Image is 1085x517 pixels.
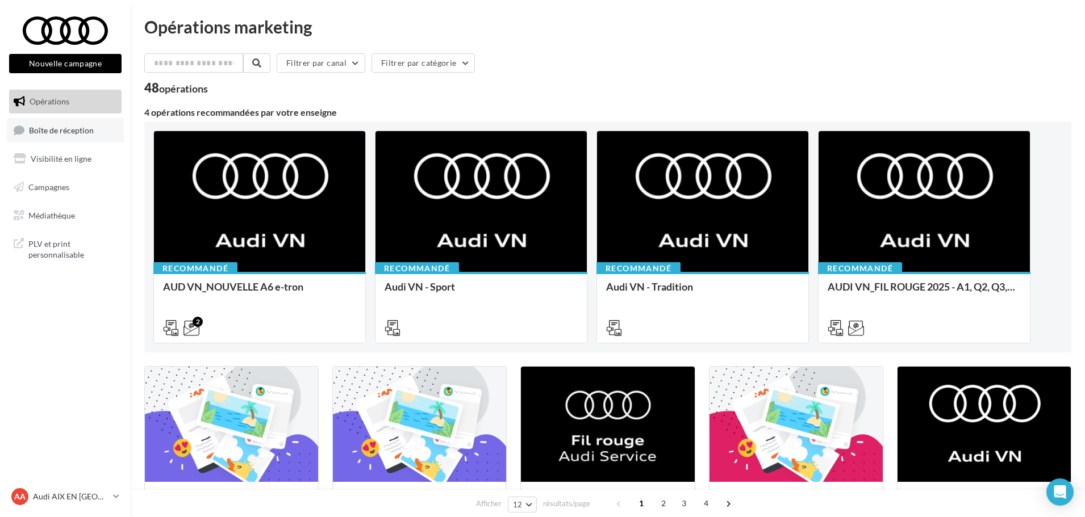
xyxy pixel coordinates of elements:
[476,498,502,509] span: Afficher
[14,491,26,502] span: AA
[31,154,91,163] span: Visibilité en ligne
[9,486,122,507] a: AA Audi AIX EN [GEOGRAPHIC_DATA]
[144,18,1071,35] div: Opérations marketing
[159,83,208,94] div: opérations
[7,232,124,265] a: PLV et print personnalisable
[372,53,475,73] button: Filtrer par catégorie
[30,96,69,106] span: Opérations
[818,262,902,275] div: Recommandé
[7,147,124,171] a: Visibilité en ligne
[606,281,799,304] div: Audi VN - Tradition
[144,82,208,94] div: 48
[28,236,117,260] span: PLV et print personnalisable
[28,210,75,220] span: Médiathèque
[7,118,124,142] a: Boîte de réception
[654,494,673,512] span: 2
[28,182,69,192] span: Campagnes
[513,500,523,509] span: 12
[153,262,237,275] div: Recommandé
[144,108,1071,117] div: 4 opérations recommandées par votre enseigne
[7,175,124,199] a: Campagnes
[596,262,681,275] div: Recommandé
[675,494,693,512] span: 3
[277,53,365,73] button: Filtrer par canal
[632,494,650,512] span: 1
[543,498,590,509] span: résultats/page
[7,90,124,114] a: Opérations
[7,204,124,228] a: Médiathèque
[697,494,715,512] span: 4
[193,317,203,327] div: 2
[33,491,108,502] p: Audi AIX EN [GEOGRAPHIC_DATA]
[29,125,94,134] span: Boîte de réception
[828,281,1021,304] div: AUDI VN_FIL ROUGE 2025 - A1, Q2, Q3, Q5 et Q4 e-tron
[375,262,459,275] div: Recommandé
[508,497,537,512] button: 12
[1046,478,1074,506] div: Open Intercom Messenger
[9,54,122,73] button: Nouvelle campagne
[385,281,578,304] div: Audi VN - Sport
[163,281,356,304] div: AUD VN_NOUVELLE A6 e-tron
